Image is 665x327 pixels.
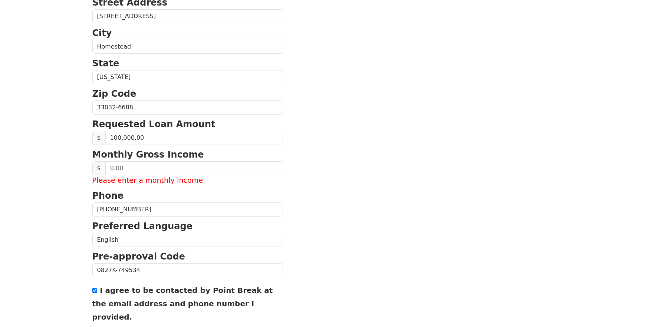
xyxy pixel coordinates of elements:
[92,202,283,217] input: Phone
[105,161,283,175] input: 0.00
[92,286,273,321] label: I agree to be contacted by Point Break at the email address and phone number I provided.
[92,263,283,277] input: Pre-approval Code
[105,131,283,145] input: 0.00
[92,100,283,115] input: Zip Code
[92,175,283,186] label: Please enter a monthly income
[92,161,106,175] span: $
[92,148,283,161] p: Monthly Gross Income
[92,89,136,99] strong: Zip Code
[92,221,192,231] strong: Preferred Language
[92,40,283,54] input: City
[92,251,185,262] strong: Pre-approval Code
[92,28,112,38] strong: City
[92,9,283,23] input: Street Address
[92,131,106,145] span: $
[92,119,215,129] strong: Requested Loan Amount
[92,191,124,201] strong: Phone
[92,58,119,69] strong: State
